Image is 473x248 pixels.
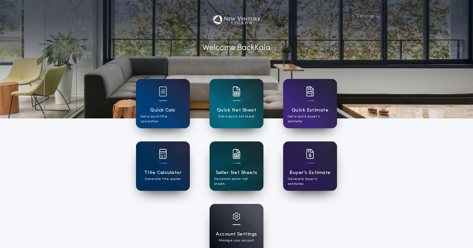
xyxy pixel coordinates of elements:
h1: Quick Estimate [292,107,329,114]
p: Get a quick title calculation [141,114,185,124]
h1: Quick Calc [150,107,176,114]
a: card iconBuyer's EstimateGenerate buyer's estimates [283,141,337,191]
p: Generate title quotes [145,177,181,182]
img: card icon [306,149,314,159]
p: Welcome Back Kala [202,42,271,54]
p: Get a quick net sheet [218,114,254,119]
img: card icon [159,87,167,96]
a: card iconQuick EstimateGet a quick buyer's estimate [283,79,337,128]
p: Generate buyer's estimates [288,177,332,186]
img: card icon [233,212,240,220]
h1: Account Settings [216,231,257,238]
img: card icon [233,87,240,96]
img: card icon [159,149,167,159]
img: card icon [306,87,314,96]
p: Manage your account [219,238,254,243]
p: Generate seller net sheets [214,177,259,186]
h1: Buyer's Estimate [289,169,330,177]
h1: Title Calculator [144,169,182,177]
a: card iconQuick CalcGet a quick title calculation [136,79,190,128]
h1: Quick Net Sheet [217,107,256,114]
a: card iconSeller Net SheetsGenerate seller net sheets [210,141,263,191]
h1: Seller Net Sheets [216,169,258,177]
button: Settings [352,11,383,22]
a: card iconTitle CalculatorGenerate title quotes [136,141,190,191]
img: card icon [233,149,240,159]
p: Get a quick buyer's estimate [288,114,332,124]
a: card iconQuick Net SheetGet a quick net sheet [210,79,263,128]
img: account-logo [207,11,266,30]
